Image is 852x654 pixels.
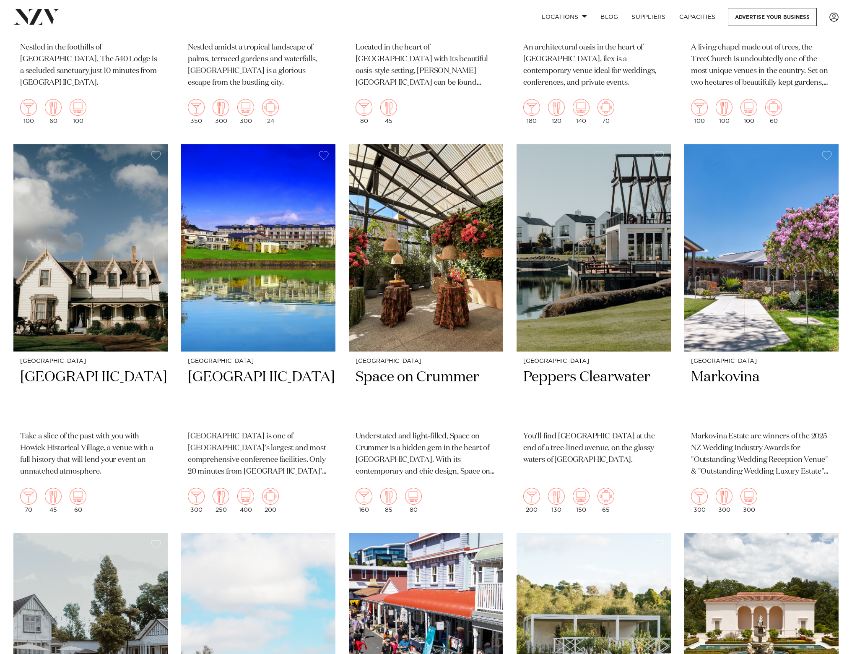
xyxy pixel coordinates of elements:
a: [GEOGRAPHIC_DATA] Peppers Clearwater You'll find [GEOGRAPHIC_DATA] at the end of a tree-lined ave... [517,144,671,520]
div: 100 [716,99,733,124]
img: dining.png [45,99,62,116]
div: 300 [213,99,229,124]
div: 200 [523,488,540,513]
h2: Space on Crummer [356,368,496,425]
a: [GEOGRAPHIC_DATA] [GEOGRAPHIC_DATA] [GEOGRAPHIC_DATA] is one of [GEOGRAPHIC_DATA]’s largest and m... [181,144,335,520]
a: [GEOGRAPHIC_DATA] Markovina Markovina Estate are winners of the 2025 NZ Wedding Industry Awards f... [684,144,839,520]
img: cocktail.png [356,99,372,116]
h2: Markovina [691,368,832,425]
div: 60 [45,99,62,124]
h2: [GEOGRAPHIC_DATA] [20,368,161,425]
p: Markovina Estate are winners of the 2025 NZ Wedding Industry Awards for "Outstanding Wedding Rece... [691,431,832,478]
h2: [GEOGRAPHIC_DATA] [188,368,329,425]
h2: Peppers Clearwater [523,368,664,425]
img: meeting.png [765,99,782,116]
img: cocktail.png [188,488,205,505]
div: 60 [765,99,782,124]
img: meeting.png [597,488,614,505]
a: BLOG [594,8,625,26]
img: dining.png [716,99,733,116]
img: dining.png [213,99,229,116]
img: cocktail.png [20,99,37,116]
img: dining.png [45,488,62,505]
img: theatre.png [740,99,757,116]
a: SUPPLIERS [625,8,672,26]
div: 80 [356,99,372,124]
img: theatre.png [70,99,86,116]
img: dining.png [380,99,397,116]
img: cocktail.png [691,488,708,505]
small: [GEOGRAPHIC_DATA] [691,358,832,365]
div: 250 [213,488,229,513]
div: 45 [380,99,397,124]
div: 300 [740,488,757,513]
img: theatre.png [237,488,254,505]
div: 200 [262,488,279,513]
div: 350 [188,99,205,124]
a: [GEOGRAPHIC_DATA] [GEOGRAPHIC_DATA] Take a slice of the past with you with Howick Historical Vill... [13,144,168,520]
div: 85 [380,488,397,513]
img: dining.png [380,488,397,505]
img: theatre.png [740,488,757,505]
img: theatre.png [70,488,86,505]
div: 100 [20,99,37,124]
p: A living chapel made out of trees, the TreeChurch is undoubtedly one of the most unique venues in... [691,42,832,89]
img: theatre.png [573,99,590,116]
a: Locations [535,8,594,26]
div: 160 [356,488,372,513]
div: 300 [716,488,733,513]
p: Take a slice of the past with you with Howick Historical Village, a venue with a full history tha... [20,431,161,478]
p: [GEOGRAPHIC_DATA] is one of [GEOGRAPHIC_DATA]’s largest and most comprehensive conference facilit... [188,431,329,478]
div: 150 [573,488,590,513]
div: 80 [405,488,422,513]
img: nzv-logo.png [13,9,59,24]
img: theatre.png [237,99,254,116]
div: 300 [691,488,708,513]
img: dining.png [716,488,733,505]
div: 45 [45,488,62,513]
div: 65 [597,488,614,513]
p: An architectural oasis in the heart of [GEOGRAPHIC_DATA], ilex is a contemporary venue ideal for ... [523,42,664,89]
div: 130 [548,488,565,513]
img: cocktail.png [691,99,708,116]
div: 400 [237,488,254,513]
div: 180 [523,99,540,124]
img: cocktail.png [523,488,540,505]
div: 100 [70,99,86,124]
img: meeting.png [597,99,614,116]
small: [GEOGRAPHIC_DATA] [523,358,664,365]
p: Nestled amidst a tropical landscape of palms, terraced gardens and waterfalls, [GEOGRAPHIC_DATA] ... [188,42,329,89]
div: 100 [740,99,757,124]
img: cocktail.png [356,488,372,505]
img: dining.png [548,488,565,505]
small: [GEOGRAPHIC_DATA] [20,358,161,365]
img: cocktail.png [20,488,37,505]
img: cocktail.png [523,99,540,116]
small: [GEOGRAPHIC_DATA] [188,358,329,365]
a: Capacities [673,8,722,26]
div: 24 [262,99,279,124]
a: [GEOGRAPHIC_DATA] Space on Crummer Understated and light-filled, Space on Crummer is a hidden gem... [349,144,503,520]
img: meeting.png [262,488,279,505]
p: Understated and light-filled, Space on Crummer is a hidden gem in the heart of [GEOGRAPHIC_DATA].... [356,431,496,478]
img: meeting.png [262,99,279,116]
p: Nestled in the foothills of [GEOGRAPHIC_DATA], The 540 Lodge is a secluded sanctuary just 10 minu... [20,42,161,89]
img: dining.png [213,488,229,505]
img: dining.png [548,99,565,116]
img: cocktail.png [188,99,205,116]
p: You'll find [GEOGRAPHIC_DATA] at the end of a tree-lined avenue, on the glassy waters of [GEOGRAP... [523,431,664,466]
div: 300 [237,99,254,124]
a: Advertise your business [728,8,817,26]
img: theatre.png [573,488,590,505]
div: 60 [70,488,86,513]
div: 70 [597,99,614,124]
small: [GEOGRAPHIC_DATA] [356,358,496,365]
img: theatre.png [405,488,422,505]
p: Located in the heart of [GEOGRAPHIC_DATA] with its beautiful oasis-style setting, [PERSON_NAME][G... [356,42,496,89]
div: 120 [548,99,565,124]
div: 100 [691,99,708,124]
div: 300 [188,488,205,513]
div: 70 [20,488,37,513]
div: 140 [573,99,590,124]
